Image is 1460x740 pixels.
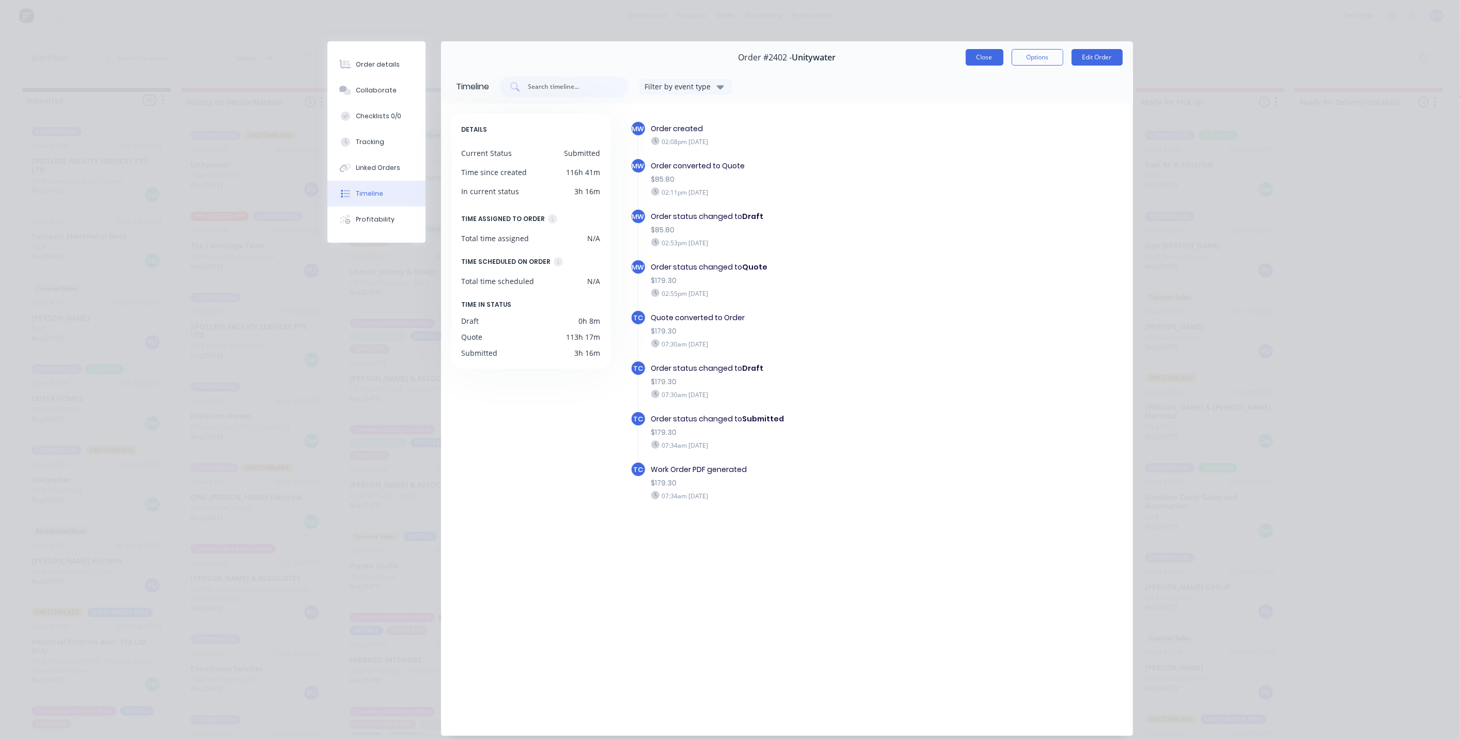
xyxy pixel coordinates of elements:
[587,233,600,244] div: N/A
[966,49,1003,66] button: Close
[651,491,955,500] div: 07:34am [DATE]
[651,414,955,424] div: Order status changed to
[327,207,426,232] button: Profitability
[356,86,397,95] div: Collaborate
[651,339,955,349] div: 07:30am [DATE]
[1072,49,1123,66] button: Edit Order
[651,289,955,298] div: 02:55pm [DATE]
[651,187,955,197] div: 02:11pm [DATE]
[566,167,600,178] div: 116h 41m
[462,348,498,358] div: Submitted
[462,167,527,178] div: Time since created
[651,363,955,374] div: Order status changed to
[792,53,836,62] span: Unitywater
[462,299,512,310] span: TIME IN STATUS
[462,186,520,197] div: In current status
[651,225,955,235] div: $85.80
[327,181,426,207] button: Timeline
[462,276,535,287] div: Total time scheduled
[632,262,645,272] span: MW
[743,262,768,272] b: Quote
[645,81,714,92] div: Filter by event type
[356,163,400,172] div: Linked Orders
[462,148,512,159] div: Current Status
[651,464,955,475] div: Work Order PDF generated
[356,137,384,147] div: Tracking
[651,312,955,323] div: Quote converted to Order
[587,276,600,287] div: N/A
[633,414,643,424] span: TC
[651,238,955,247] div: 02:53pm [DATE]
[651,174,955,185] div: $85.80
[462,332,483,342] div: Quote
[327,77,426,103] button: Collaborate
[356,112,401,121] div: Checklists 0/0
[327,52,426,77] button: Order details
[743,211,764,222] b: Draft
[633,313,643,323] span: TC
[574,348,600,358] div: 3h 16m
[633,465,643,475] span: TC
[651,390,955,399] div: 07:30am [DATE]
[632,212,645,222] span: MW
[578,316,600,326] div: 0h 8m
[651,123,955,134] div: Order created
[743,414,784,424] b: Submitted
[651,161,955,171] div: Order converted to Quote
[651,427,955,438] div: $179.30
[632,161,645,171] span: MW
[462,316,479,326] div: Draft
[632,124,645,134] span: MW
[1012,49,1063,66] button: Options
[574,186,600,197] div: 3h 16m
[651,262,955,273] div: Order status changed to
[327,129,426,155] button: Tracking
[633,364,643,373] span: TC
[327,155,426,181] button: Linked Orders
[457,81,490,93] div: Timeline
[462,213,545,225] div: TIME ASSIGNED TO ORDER
[651,478,955,489] div: $179.30
[738,53,792,62] span: Order #2402 -
[327,103,426,129] button: Checklists 0/0
[462,124,488,135] span: DETAILS
[651,376,955,387] div: $179.30
[564,148,600,159] div: Submitted
[639,79,732,95] button: Filter by event type
[651,440,955,450] div: 07:34am [DATE]
[651,326,955,337] div: $179.30
[743,363,764,373] b: Draft
[651,275,955,286] div: $179.30
[356,60,400,69] div: Order details
[566,332,600,342] div: 113h 17m
[462,256,551,267] div: TIME SCHEDULED ON ORDER
[462,233,529,244] div: Total time assigned
[651,211,955,222] div: Order status changed to
[356,215,395,224] div: Profitability
[356,189,383,198] div: Timeline
[527,82,613,92] input: Search timeline...
[651,137,955,146] div: 02:08pm [DATE]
